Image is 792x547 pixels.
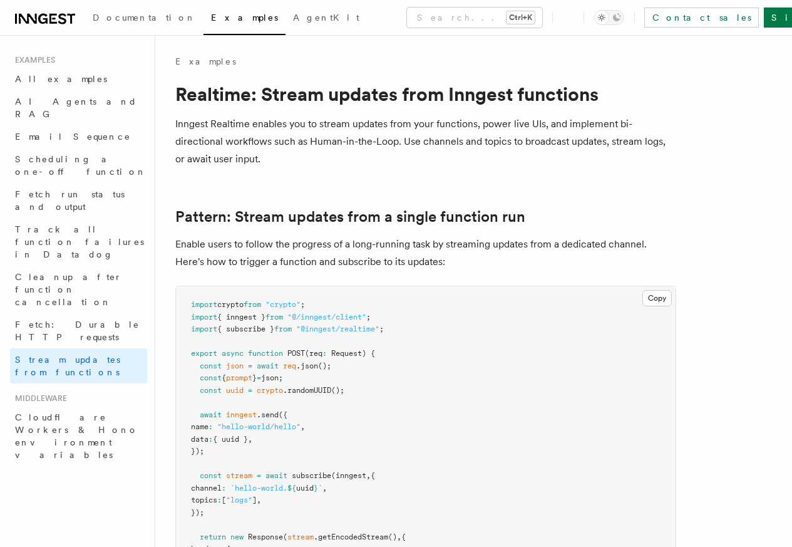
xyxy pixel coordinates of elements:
[314,484,318,492] span: }
[293,13,359,23] span: AgentKit
[217,325,274,333] span: { subscribe }
[644,8,759,28] a: Contact sales
[93,13,196,23] span: Documentation
[366,471,371,480] span: ,
[301,422,305,431] span: ,
[217,422,301,431] span: "hello-world/hello"
[175,208,525,226] a: Pattern: Stream updates from a single function run
[10,125,147,148] a: Email Sequence
[191,496,217,504] span: topics
[217,313,265,321] span: { inngest }
[257,373,261,382] span: =
[226,362,244,370] span: json
[222,349,244,358] span: async
[305,349,322,358] span: (req
[230,484,287,492] span: `hello-world.
[191,313,217,321] span: import
[217,496,222,504] span: :
[10,90,147,125] a: AI Agents and RAG
[261,373,283,382] span: json;
[200,386,222,395] span: const
[248,362,252,370] span: =
[257,362,279,370] span: await
[10,393,67,404] span: Middleware
[257,386,283,395] span: crypto
[200,471,222,480] span: const
[248,349,283,358] span: function
[265,471,287,480] span: await
[283,533,287,541] span: (
[226,471,252,480] span: stream
[191,422,208,431] span: name
[287,313,366,321] span: "@/inngest/client"
[366,313,371,321] span: ;
[274,325,292,333] span: from
[208,422,213,431] span: :
[15,355,120,377] span: Stream updates from functions
[15,224,144,259] span: Track all function failures in Datadog
[265,300,301,309] span: "crypto"
[594,10,624,25] button: Toggle dark mode
[175,236,676,271] p: Enable users to follow the progress of a long-running task by streaming updates from a dedicated ...
[222,373,226,382] span: {
[331,349,362,358] span: Request
[285,4,367,34] a: AgentKit
[407,8,542,28] button: Search...Ctrl+K
[283,386,331,395] span: .randomUUID
[287,484,296,492] span: ${
[226,386,244,395] span: uuid
[10,183,147,218] a: Fetch run status and output
[213,435,248,444] span: { uuid }
[10,406,147,466] a: Cloudflare Workers & Hono environment variables
[371,471,375,480] span: {
[15,132,131,142] span: Email Sequence
[191,300,217,309] span: import
[257,496,261,504] span: ,
[217,300,244,309] span: crypto
[10,218,147,266] a: Track all function failures in Datadog
[15,412,138,460] span: Cloudflare Workers & Hono environment variables
[287,533,314,541] span: stream
[283,362,296,370] span: req
[226,373,252,382] span: prompt
[191,447,204,456] span: });
[318,362,331,370] span: ();
[15,96,137,119] span: AI Agents and RAG
[379,325,384,333] span: ;
[226,496,252,504] span: "logs"
[15,154,147,177] span: Scheduling a one-off function
[279,410,287,419] span: ({
[200,533,226,541] span: return
[296,362,318,370] span: .json
[265,313,283,321] span: from
[15,272,122,307] span: Cleanup after function cancellation
[331,386,344,395] span: ();
[292,471,331,480] span: subscribe
[252,496,257,504] span: ]
[287,349,305,358] span: POST
[314,533,388,541] span: .getEncodedStream
[244,300,261,309] span: from
[191,435,208,444] span: data
[230,533,244,541] span: new
[318,484,322,492] span: `
[257,471,261,480] span: =
[10,55,55,65] span: Examples
[331,471,366,480] span: (inngest
[200,410,222,419] span: await
[10,266,147,313] a: Cleanup after function cancellation
[200,373,222,382] span: const
[10,313,147,348] a: Fetch: Durable HTTP requests
[15,189,125,212] span: Fetch run status and output
[296,484,314,492] span: uuid
[642,290,672,306] button: Copy
[248,435,252,444] span: ,
[397,533,401,541] span: ,
[191,484,222,492] span: channel
[10,148,147,183] a: Scheduling a one-off function
[248,386,252,395] span: =
[301,300,305,309] span: ;
[211,13,278,23] span: Examples
[222,496,226,504] span: [
[175,115,676,168] p: Inngest Realtime enables you to stream updates from your functions, power live UIs, and implement...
